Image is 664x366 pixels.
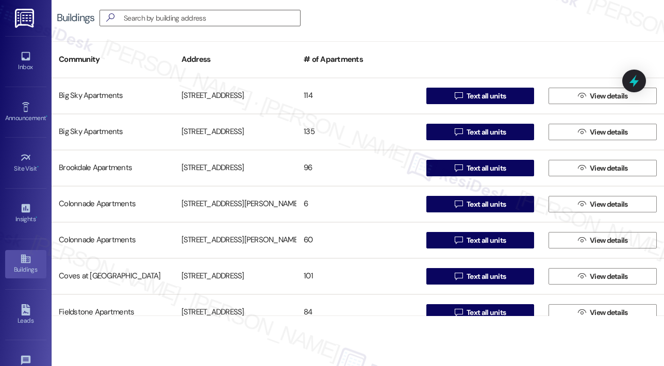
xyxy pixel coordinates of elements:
[455,272,462,280] i: 
[52,86,174,106] div: Big Sky Apartments
[590,271,628,282] span: View details
[467,127,506,138] span: Text all units
[296,194,419,214] div: 6
[296,158,419,178] div: 96
[590,91,628,102] span: View details
[57,12,94,23] div: Buildings
[52,194,174,214] div: Colonnade Apartments
[549,304,657,321] button: View details
[590,127,628,138] span: View details
[174,122,297,142] div: [STREET_ADDRESS]
[455,92,462,100] i: 
[578,128,586,136] i: 
[174,158,297,178] div: [STREET_ADDRESS]
[52,158,174,178] div: Brookdale Apartments
[174,266,297,287] div: [STREET_ADDRESS]
[5,149,46,177] a: Site Visit •
[467,199,506,210] span: Text all units
[426,88,535,104] button: Text all units
[296,47,419,72] div: # of Apartments
[426,196,535,212] button: Text all units
[52,47,174,72] div: Community
[467,307,506,318] span: Text all units
[174,302,297,323] div: [STREET_ADDRESS]
[590,199,628,210] span: View details
[174,86,297,106] div: [STREET_ADDRESS]
[549,232,657,248] button: View details
[296,266,419,287] div: 101
[426,268,535,285] button: Text all units
[467,271,506,282] span: Text all units
[455,128,462,136] i: 
[37,163,39,171] span: •
[102,12,119,23] i: 
[52,302,174,323] div: Fieldstone Apartments
[5,301,46,329] a: Leads
[455,236,462,244] i: 
[549,196,657,212] button: View details
[455,308,462,317] i: 
[455,164,462,172] i: 
[36,214,37,221] span: •
[52,266,174,287] div: Coves at [GEOGRAPHIC_DATA]
[46,113,47,120] span: •
[15,9,36,28] img: ResiDesk Logo
[5,199,46,227] a: Insights •
[52,122,174,142] div: Big Sky Apartments
[174,47,297,72] div: Address
[578,308,586,317] i: 
[578,272,586,280] i: 
[426,124,535,140] button: Text all units
[590,235,628,246] span: View details
[578,200,586,208] i: 
[590,163,628,174] span: View details
[426,304,535,321] button: Text all units
[426,232,535,248] button: Text all units
[578,164,586,172] i: 
[549,268,657,285] button: View details
[296,86,419,106] div: 114
[124,11,300,25] input: Search by building address
[426,160,535,176] button: Text all units
[578,92,586,100] i: 
[5,250,46,278] a: Buildings
[549,160,657,176] button: View details
[455,200,462,208] i: 
[296,302,419,323] div: 84
[174,194,297,214] div: [STREET_ADDRESS][PERSON_NAME]
[52,230,174,251] div: Colonnade Apartments
[296,230,419,251] div: 60
[467,163,506,174] span: Text all units
[5,47,46,75] a: Inbox
[549,88,657,104] button: View details
[590,307,628,318] span: View details
[578,236,586,244] i: 
[467,235,506,246] span: Text all units
[549,124,657,140] button: View details
[174,230,297,251] div: [STREET_ADDRESS][PERSON_NAME]
[467,91,506,102] span: Text all units
[296,122,419,142] div: 135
